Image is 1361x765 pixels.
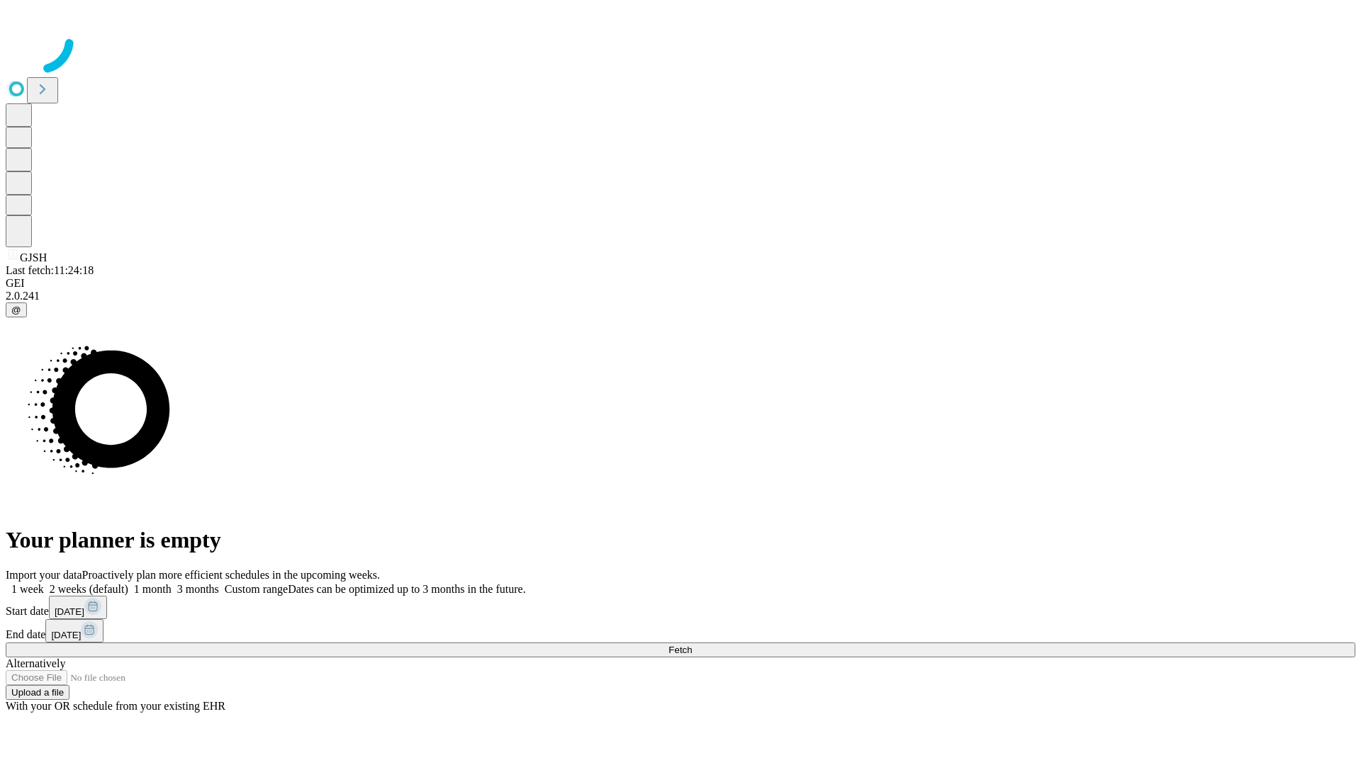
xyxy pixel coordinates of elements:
[6,277,1355,290] div: GEI
[11,583,44,595] span: 1 week
[51,630,81,640] span: [DATE]
[6,642,1355,657] button: Fetch
[50,583,128,595] span: 2 weeks (default)
[55,606,84,617] span: [DATE]
[20,251,47,263] span: GJSH
[6,619,1355,642] div: End date
[82,569,380,581] span: Proactively plan more efficient schedules in the upcoming weeks.
[6,657,65,669] span: Alternatively
[6,527,1355,553] h1: Your planner is empty
[6,264,94,276] span: Last fetch: 11:24:18
[6,569,82,581] span: Import your data
[668,645,692,655] span: Fetch
[177,583,219,595] span: 3 months
[45,619,103,642] button: [DATE]
[11,305,21,315] span: @
[6,685,69,700] button: Upload a file
[6,700,225,712] span: With your OR schedule from your existing EHR
[134,583,172,595] span: 1 month
[288,583,525,595] span: Dates can be optimized up to 3 months in the future.
[225,583,288,595] span: Custom range
[6,596,1355,619] div: Start date
[6,290,1355,302] div: 2.0.241
[6,302,27,317] button: @
[49,596,107,619] button: [DATE]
